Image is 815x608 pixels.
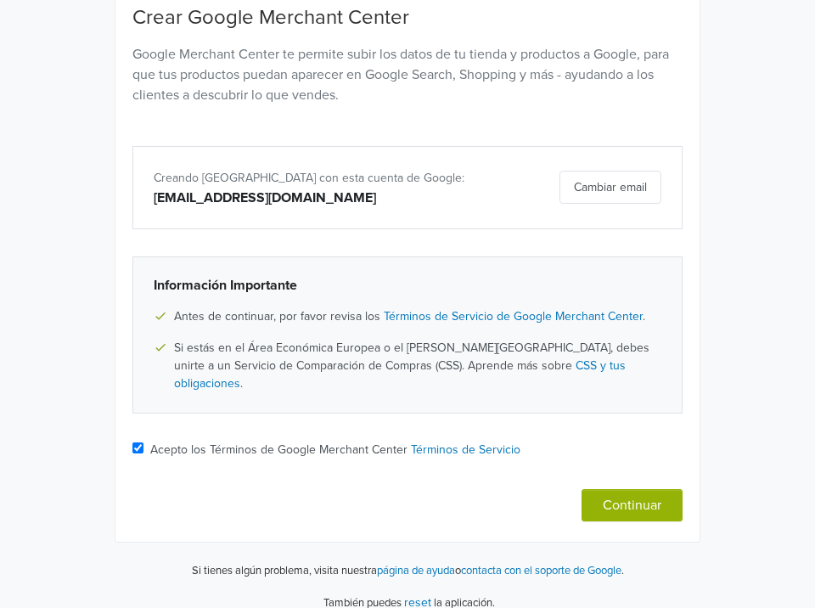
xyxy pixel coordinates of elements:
[174,339,661,392] span: Si estás en el Área Económica Europea o el [PERSON_NAME][GEOGRAPHIC_DATA], debes unirte a un Serv...
[384,309,643,324] a: Términos de Servicio de Google Merchant Center
[154,278,661,294] h6: Información Importante
[174,307,645,325] span: Antes de continuar, por favor revisa los .
[132,6,683,31] h4: Crear Google Merchant Center
[559,171,661,204] button: Cambiar email
[154,188,484,208] div: [EMAIL_ADDRESS][DOMAIN_NAME]
[377,564,455,577] a: página de ayuda
[150,441,520,459] label: Acepto los Términos de Google Merchant Center
[132,44,683,105] p: Google Merchant Center te permite subir los datos de tu tienda y productos a Google, para que tus...
[582,489,683,521] button: Continuar
[192,563,624,580] p: Si tienes algún problema, visita nuestra o .
[461,564,621,577] a: contacta con el soporte de Google
[154,171,464,185] span: Creando [GEOGRAPHIC_DATA] con esta cuenta de Google:
[174,358,626,391] a: CSS y tus obligaciones
[411,442,520,457] a: Términos de Servicio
